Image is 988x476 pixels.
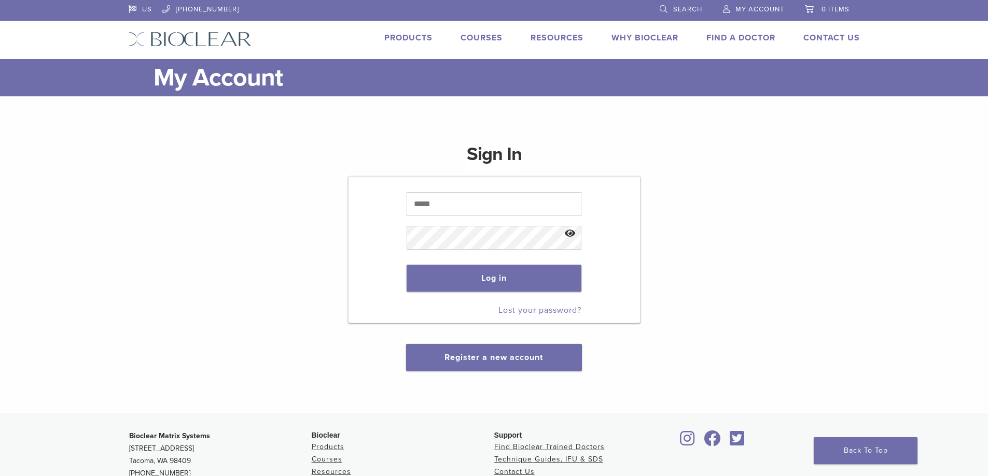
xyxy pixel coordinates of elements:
a: Lost your password? [498,305,581,315]
a: Find Bioclear Trained Doctors [494,442,605,451]
a: Courses [461,33,503,43]
span: Support [494,431,522,439]
span: My Account [735,5,784,13]
a: Contact Us [494,467,535,476]
a: Contact Us [803,33,860,43]
a: Register a new account [444,352,543,363]
button: Log in [407,265,581,292]
a: Courses [312,455,342,464]
h1: Sign In [467,142,522,175]
a: Products [384,33,433,43]
a: Resources [312,467,351,476]
h1: My Account [154,59,860,96]
span: Bioclear [312,431,340,439]
a: Bioclear [701,437,725,447]
a: Find A Doctor [706,33,775,43]
a: Technique Guides, IFU & SDS [494,455,603,464]
a: Back To Top [814,437,917,464]
a: Resources [531,33,583,43]
span: 0 items [822,5,850,13]
a: Bioclear [727,437,748,447]
a: Why Bioclear [611,33,678,43]
strong: Bioclear Matrix Systems [129,431,210,440]
a: Bioclear [677,437,699,447]
button: Show password [559,221,581,247]
img: Bioclear [129,32,252,47]
span: Search [673,5,702,13]
a: Products [312,442,344,451]
button: Register a new account [406,344,581,371]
